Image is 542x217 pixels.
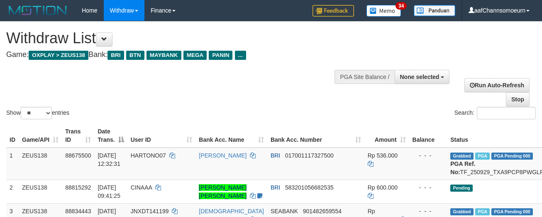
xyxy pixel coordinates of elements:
span: Marked by aafsolysreylen [475,208,490,215]
th: ID [6,124,19,148]
div: - - - [413,151,444,160]
a: [PERSON_NAME] [199,152,247,159]
span: PGA Pending [491,153,533,160]
span: BRI [271,152,280,159]
b: PGA Ref. No: [450,160,475,175]
span: 34 [396,2,407,10]
span: 88675500 [65,152,91,159]
th: Game/API: activate to sort column ascending [19,124,62,148]
div: PGA Site Balance / [334,70,394,84]
span: [DATE] 09:41:25 [98,184,120,199]
th: Trans ID: activate to sort column ascending [62,124,94,148]
th: Amount: activate to sort column ascending [364,124,409,148]
img: Feedback.jpg [313,5,354,17]
label: Search: [454,107,536,119]
span: Copy 583201056682535 to clipboard [285,184,334,191]
span: MAYBANK [146,51,181,60]
span: MEGA [183,51,207,60]
button: None selected [395,70,450,84]
img: panduan.png [414,5,455,16]
td: ZEUS138 [19,180,62,203]
th: User ID: activate to sort column ascending [127,124,196,148]
span: BRI [271,184,280,191]
td: 1 [6,148,19,180]
span: JNXDT141199 [131,208,169,215]
span: Copy 017001117327500 to clipboard [285,152,334,159]
input: Search: [477,107,536,119]
select: Showentries [21,107,52,119]
span: BTN [126,51,144,60]
span: ... [235,51,246,60]
a: Stop [506,92,530,106]
span: PGA Pending [491,208,533,215]
span: Copy 901482659554 to clipboard [303,208,342,215]
img: Button%20Memo.svg [366,5,401,17]
td: ZEUS138 [19,148,62,180]
span: 88834443 [65,208,91,215]
span: None selected [400,74,439,80]
th: Bank Acc. Name: activate to sort column ascending [195,124,267,148]
img: MOTION_logo.png [6,4,69,17]
span: Rp 600.000 [368,184,398,191]
span: PANIN [209,51,232,60]
span: HARTONO07 [131,152,166,159]
th: Balance [409,124,447,148]
a: Run Auto-Refresh [464,78,530,92]
span: 88815292 [65,184,91,191]
span: Marked by aaftrukkakada [475,153,490,160]
a: [PERSON_NAME] [PERSON_NAME] [199,184,247,199]
span: SEABANK [271,208,298,215]
th: Bank Acc. Number: activate to sort column ascending [267,124,364,148]
h1: Withdraw List [6,30,353,47]
span: Grabbed [450,208,474,215]
th: Date Trans.: activate to sort column descending [94,124,127,148]
td: 2 [6,180,19,203]
span: BRI [107,51,124,60]
span: [DATE] 12:32:31 [98,152,120,167]
div: - - - [413,207,444,215]
span: Grabbed [450,153,474,160]
span: CINAAA [131,184,152,191]
span: Pending [450,185,473,192]
span: OXPLAY > ZEUS138 [29,51,88,60]
label: Show entries [6,107,69,119]
div: - - - [413,183,444,192]
h4: Game: Bank: [6,51,353,59]
span: Rp 536.000 [368,152,398,159]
